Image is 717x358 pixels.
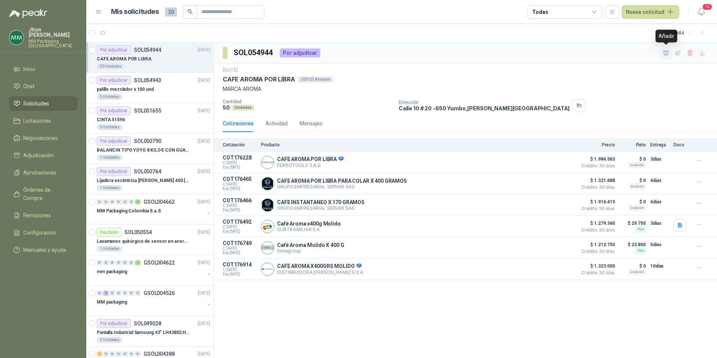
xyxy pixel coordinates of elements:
[23,117,51,125] span: Licitaciones
[277,199,364,205] p: CAFE INSTANTANEO X 170 GRAMOS
[116,290,121,296] div: 0
[129,290,134,296] div: 0
[97,137,131,146] div: Por adjudicar
[261,156,274,168] img: Company Logo
[577,155,615,164] span: $ 1.984.563
[97,56,151,63] p: CAFE AROMA POR LIBRA
[97,155,123,161] div: 1 Unidades
[9,114,77,128] a: Licitaciones
[9,148,77,162] a: Adjudicación
[650,240,669,249] p: 5 días
[650,262,669,271] p: 10 días
[103,260,109,265] div: 0
[97,199,102,205] div: 0
[664,27,708,39] div: 1 - 50 de 84
[9,79,77,93] a: Chat
[97,76,131,85] div: Por adjudicar
[165,8,177,17] span: 20
[23,211,51,220] span: Remisiones
[619,176,646,185] p: $ 0
[97,268,127,275] p: mm packaging
[144,260,175,265] p: GSOL004622
[277,248,344,254] p: Inntegroup
[223,272,256,277] span: Exp: [DATE]
[9,131,77,145] a: Negociaciones
[23,82,34,90] span: Chat
[9,243,77,257] a: Manuales y ayuda
[223,229,256,234] span: Exp: [DATE]
[577,164,615,168] span: Crédito 30 días
[134,78,161,83] p: SOL054943
[223,197,256,203] p: COT176466
[619,240,646,249] p: $ 23.800
[97,319,131,328] div: Por adjudicar
[577,197,615,206] span: $ 1.916.419
[144,351,175,356] p: GSOL004388
[223,165,256,170] span: Exp: [DATE]
[261,177,274,190] img: Company Logo
[129,260,134,265] div: 0
[86,42,213,73] a: Por adjudicarSOL054944[DATE] CAFE AROMA POR LIBRA50 Unidades
[103,290,109,296] div: 2
[261,242,274,254] img: Company Logo
[265,119,288,128] div: Actividad
[223,203,256,208] span: C: [DATE]
[635,226,646,232] div: Flex
[223,142,256,147] p: Cotización
[86,73,213,103] a: Por adjudicarSOL054943[DATE] palillo mezclador x 100 und5 Unidades
[9,208,77,223] a: Remisiones
[277,178,407,184] p: CAFE AROMA POR LIBRA PARA COLAR X 400 GRAMOS
[399,100,570,105] p: Dirección
[97,289,212,313] a: 0 2 0 0 0 0 0 GSOL004526[DATE] MM packaging
[223,251,256,255] span: Exp: [DATE]
[277,221,341,227] p: Café Aroma x400g Molido
[223,75,295,83] p: CAFE AROMA POR LIBRA
[198,168,210,175] p: [DATE]
[97,45,131,54] div: Por adjudicar
[124,230,152,235] p: SOL050554
[198,47,210,54] p: [DATE]
[277,269,363,275] p: DISTRIBUIDORA [PERSON_NAME] G S.A
[122,260,128,265] div: 0
[135,290,141,296] div: 0
[135,260,141,265] div: 2
[97,329,190,336] p: Pantalla Industrial Samsung 43” LH43BECHLGKXZL BE43C-H
[97,86,154,93] p: palillo mezclador x 100 und
[23,168,56,177] span: Aprobaciones
[86,316,213,346] a: Por adjudicarSOL049028[DATE] Pantalla Industrial Samsung 43” LH43BECHLGKXZL BE43C-H3 Unidades
[628,269,646,275] div: Incluido
[261,263,274,275] img: Company Logo
[23,246,66,254] span: Manuales y ayuda
[23,186,70,202] span: Órdenes de Compra
[577,219,615,228] span: $ 1.279.360
[9,183,77,205] a: Órdenes de Compra
[650,176,669,185] p: 4 días
[198,229,210,236] p: [DATE]
[223,182,256,187] span: C: [DATE]
[9,165,77,180] a: Aprobaciones
[198,107,210,114] p: [DATE]
[97,246,123,252] div: 1 Unidades
[23,65,35,73] span: Inicio
[223,268,256,272] span: C: [DATE]
[109,290,115,296] div: 0
[97,208,161,215] p: MM Packaging Colombia S.a.S
[23,99,49,108] span: Solicitudes
[650,197,669,206] p: 4 días
[619,155,646,164] p: $ 0
[650,219,669,228] p: 3 días
[129,351,134,356] div: 0
[261,142,573,147] p: Producto
[97,228,121,237] div: Recibido
[134,321,161,326] p: SOL049028
[97,116,125,123] p: CINTA 51596
[122,199,128,205] div: 0
[628,184,646,190] div: Incluido
[277,263,363,270] p: CAFE AROMA X400GRS MOLIDO
[223,119,253,128] div: Cotizaciones
[223,262,256,268] p: COT176914
[97,290,102,296] div: 0
[577,185,615,190] span: Crédito 30 días
[9,9,47,18] img: Logo peakr
[86,225,213,255] a: RecibidoSOL050554[DATE] Lavamanos quirúrgico de sensor en acero referencia TLS-131 Unidades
